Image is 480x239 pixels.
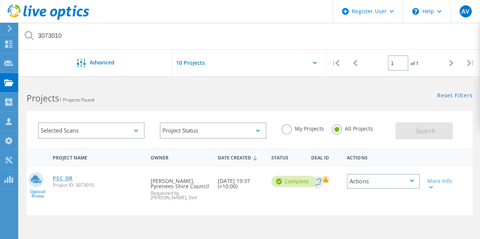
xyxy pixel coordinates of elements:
[427,178,455,189] div: More Info
[151,191,210,200] span: Requested by [PERSON_NAME], Dell
[27,189,49,198] span: Optical Prime
[326,50,346,77] div: |
[214,166,268,197] div: [DATE] 19:37 (+10:00)
[461,8,469,14] span: AV
[282,124,324,131] label: My Projects
[268,150,308,164] div: Status
[53,176,73,181] a: PSC DR
[59,97,94,103] span: 1 Projects Found
[395,122,453,139] button: Search
[437,93,472,99] a: Reset Filters
[347,174,420,189] div: Actions
[8,16,89,21] a: Live Optics Dashboard
[332,124,373,131] label: All Projects
[461,50,480,77] div: |
[38,122,145,139] div: Selected Scans
[410,60,418,67] span: of 1
[90,60,115,65] span: Advanced
[412,8,419,15] svg: \n
[271,176,316,187] div: Complete
[160,122,266,139] div: Project Status
[147,166,214,208] div: [PERSON_NAME], Pyrenees Shire Council
[49,150,147,164] div: Project Name
[416,127,436,135] span: Search
[53,183,143,187] span: Project ID: 3073010
[147,150,214,164] div: Owner
[343,150,423,164] div: Actions
[214,150,268,164] div: Date Created
[27,92,59,104] b: Projects
[307,150,343,164] div: Deal Id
